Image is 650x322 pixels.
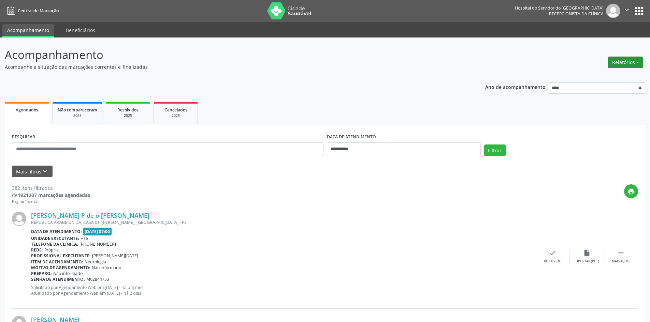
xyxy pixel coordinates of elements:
span: [PHONE_NUMBER] [80,241,116,247]
b: Telefone da clínica: [31,241,78,247]
b: Unidade executante: [31,235,79,241]
button: apps [633,5,645,17]
p: Acompanhe a situação das marcações correntes e finalizadas [5,63,453,71]
span: Hse [81,235,88,241]
div: Mais ações [612,259,630,264]
p: Acompanhamento [5,46,453,63]
img: img [606,4,620,18]
span: [DATE] 07:00 [83,228,112,235]
div: Resolvido [544,259,561,264]
i:  [623,6,631,14]
div: REPUBLICA ARABE UNIDA, CASA 01, [PERSON_NAME], [GEOGRAPHIC_DATA] - PE [31,219,536,225]
i: insert_drive_file [583,249,591,257]
span: Não informado [92,265,121,271]
div: Página 1 de 26 [12,199,90,204]
span: Própria [44,247,59,253]
b: Rede: [31,247,43,253]
b: Senha de atendimento: [31,276,85,282]
a: [PERSON_NAME] P de o [PERSON_NAME] [31,212,149,219]
span: Não compareceram [58,107,97,113]
b: Data de atendimento: [31,229,82,234]
i:  [617,249,625,257]
i: check [549,249,557,257]
div: de [12,191,90,199]
p: Solicitado por Agendamento Web em [DATE] - há um mês Atualizado por Agendamento Web em [DATE] - h... [31,285,536,296]
button: Filtrar [484,144,506,156]
button:  [620,4,633,18]
div: 382 itens filtrados [12,184,90,191]
b: Preparo: [31,271,52,276]
span: Cancelados [164,107,187,113]
div: Hospital do Servidor do [GEOGRAPHIC_DATA] [515,5,604,11]
div: 2025 [159,113,193,118]
b: Profissional executante: [31,253,91,259]
img: img [12,212,26,226]
span: Neurologia [85,259,106,265]
span: Central de Marcação [18,8,59,14]
a: Beneficiários [61,24,100,36]
b: Item de agendamento: [31,259,83,265]
span: Agendados [16,107,38,113]
strong: 1921207 marcações agendadas [18,192,90,198]
span: Recepcionista da clínica [549,11,604,17]
i: keyboard_arrow_down [41,168,49,175]
div: Exportar (PDF) [575,259,599,264]
div: 2025 [58,113,97,118]
label: PESQUISAR [12,132,35,142]
p: Ano de acompanhamento [485,82,546,91]
button: Mais filtroskeyboard_arrow_down [12,166,53,178]
span: M02844753 [86,276,109,282]
label: DATA DE ATENDIMENTO [327,132,376,142]
a: Acompanhamento [2,24,54,37]
button: print [624,184,638,198]
span: [PERSON_NAME][DATE] [92,253,138,259]
b: Motivo de agendamento: [31,265,90,271]
i: print [627,188,635,195]
div: 2025 [111,113,145,118]
button: Relatórios [608,57,643,68]
span: Não informado [53,271,83,276]
a: Central de Marcação [5,5,59,16]
span: Resolvidos [117,107,139,113]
